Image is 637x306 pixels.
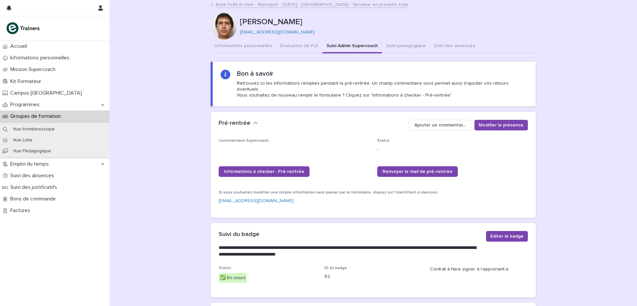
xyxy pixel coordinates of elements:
span: Ajouter un commentaire [414,122,466,128]
p: Contrat à faire signer à l'apprenant.e [430,266,528,273]
span: Statut [377,139,389,143]
span: ID du badge [324,266,347,270]
a: [EMAIL_ADDRESS][DOMAIN_NAME] [219,197,294,204]
img: K0CqGN7SDeD6s4JG8KQk [5,22,42,35]
a: [EMAIL_ADDRESS][DOMAIN_NAME] [240,30,315,35]
span: Statut [219,266,231,270]
a: Informations à checker · Pré-rentrée [219,166,310,177]
p: - [377,146,528,153]
span: Informations à checker · Pré-rentrée [224,169,304,174]
button: Suivi Admin Supercoach [322,39,382,53]
p: Vue Liste [8,137,38,143]
span: Modifier la présence [479,122,524,128]
p: Retrouvez ici les informations remplies pendant la pré-rentrée. Un champ commentaire vous permet ... [237,80,528,99]
a: Back toAll-in-One - Monoprix - [DATE] - [GEOGRAPHIC_DATA] - Vendeur en produits frais [216,0,408,8]
h2: Suivi du badge [219,231,259,238]
p: 62 [324,273,422,280]
p: [PERSON_NAME] [240,17,533,27]
p: Vue Pédagogique [8,148,56,154]
p: Emploi du temps [8,161,54,167]
p: Informations personnelles [8,55,75,61]
button: Pré-rentrée [219,120,258,127]
button: Modifier la présence [474,120,528,130]
p: Suivi des absences [8,173,59,179]
button: Suivi des absences [430,39,479,53]
button: Informations personnelles [211,39,276,53]
button: Suivi pédagogique [382,39,430,53]
div: ✅ En cours [219,273,247,283]
p: Vue trombinoscope [8,126,60,132]
p: Accueil [8,43,32,49]
p: Bons de commande [8,196,61,202]
h2: Pré-rentrée [219,120,250,127]
span: Commentaire Supercoach [219,139,269,143]
button: Ajouter un commentaire [409,120,472,130]
span: Renvoyer le mail de pré-rentrée [383,169,453,174]
p: Mission Supercoach [8,66,61,73]
p: Campus [GEOGRAPHIC_DATA] [8,90,87,96]
p: Programmes [8,102,45,108]
p: Kit Formateur [8,78,46,85]
span: Si vous souhaitez modifier une simple information sans passer par le formulaire, cliquez sur l'id... [219,191,439,194]
p: Suivi des justificatifs [8,184,62,191]
span: Éditer le badge [490,233,524,240]
button: Évaluation de FLE [276,39,322,53]
p: Factures [8,207,35,214]
h2: Bon à savoir [237,70,273,78]
button: Éditer le badge [486,231,528,242]
p: Groupes de formation [8,113,66,119]
a: Renvoyer le mail de pré-rentrée [377,166,458,177]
